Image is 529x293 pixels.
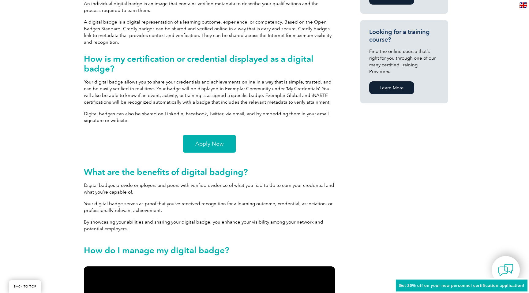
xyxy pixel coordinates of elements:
img: en [520,2,527,8]
p: Digital badges provide employers and peers with verified evidence of what you had to do to earn y... [84,182,335,195]
p: Find the online course that’s right for you through one of our many certified Training Providers. [369,48,439,75]
h2: What are the benefits of digital badging? [84,167,335,177]
p: Digital badges can also be shared on LinkedIn, Facebook, Twitter, via email, and by embedding the... [84,110,335,124]
img: contact-chat.png [498,262,513,278]
h3: Looking for a training course? [369,28,439,43]
a: BACK TO TOP [9,280,41,293]
a: Apply Now [183,135,236,153]
span: Get 20% off on your new personnel certification application! [399,283,524,288]
p: By showcasing your abilities and sharing your digital badge, you enhance your visibility among yo... [84,219,335,232]
p: Your digital badge allows you to share your credentials and achievements online in a way that is ... [84,79,335,106]
span: Apply Now [195,141,223,146]
a: Learn More [369,81,414,94]
p: Your digital badge serves as proof that you’ve received recognition for a learning outcome, crede... [84,200,335,214]
p: An individual digital badge is an image that contains verified metadata to describe your qualific... [84,0,335,14]
h2: How is my certification or credential displayed as a digital badge? [84,54,335,73]
p: A digital badge is a digital representation of a learning outcome, experience, or competency. Bas... [84,19,335,46]
h2: How do I manage my digital badge? [84,245,335,255]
